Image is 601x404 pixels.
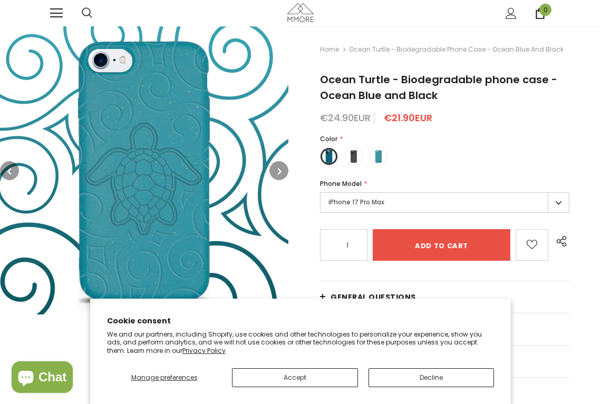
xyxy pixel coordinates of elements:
[107,368,221,387] button: Manage preferences
[182,346,226,355] a: Privacy Policy
[369,368,494,387] button: Decline
[320,72,557,103] span: Ocean Turtle - Biodegradable phone case - Ocean Blue and Black
[535,8,546,19] a: 0
[320,281,569,313] a: General Questions
[320,43,339,56] a: Home
[320,192,569,213] label: iPhone 17 Pro Max
[539,4,551,16] span: 0
[349,43,564,56] span: Ocean Turtle - Biodegradable phone case - Ocean Blue and Black
[320,111,371,124] span: €24.90EUR
[107,316,494,327] h2: Cookie consent
[287,3,314,22] img: MMORE Cases
[384,111,432,124] span: €21.90EUR
[107,330,494,355] p: We and our partners, including Shopify, use cookies and other technologies to personalize your ex...
[320,134,337,143] span: Color
[320,179,362,188] span: Phone Model
[8,361,76,396] inbox-online-store-chat: Shopify online store chat
[373,229,510,261] input: Add to cart
[131,373,198,382] span: Manage preferences
[331,292,416,302] span: General Questions
[232,368,357,387] button: Accept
